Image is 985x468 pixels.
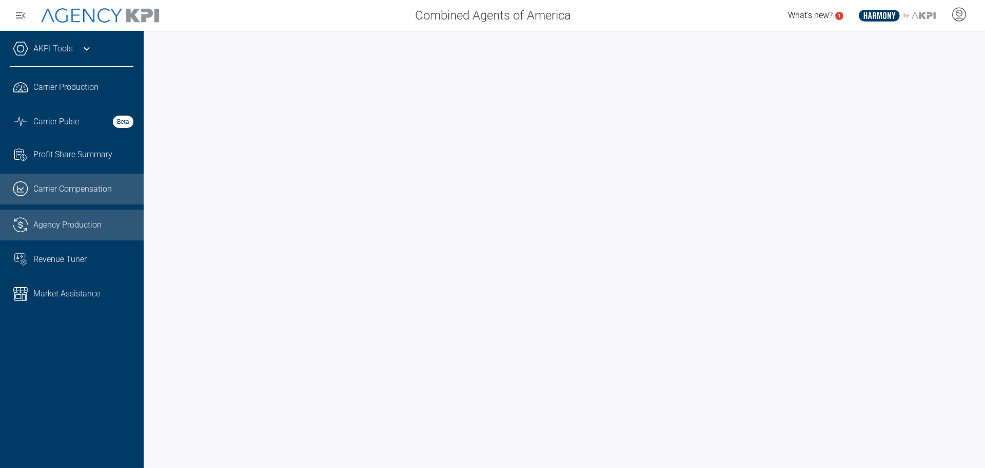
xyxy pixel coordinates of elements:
[835,12,843,20] a: 1
[33,81,98,93] span: Carrier Production
[33,253,87,266] span: Revenue Tuner
[788,10,833,20] span: What's new?
[415,6,571,25] span: Combined Agents of America
[33,219,102,231] span: Agency Production
[33,148,112,161] span: Profit Share Summary
[33,288,100,300] span: Market Assistance
[113,116,133,128] strong: Beta
[33,183,112,195] span: Carrier Compensation
[41,8,159,23] img: AgencyKPI
[838,13,841,18] text: 1
[33,116,79,128] span: Carrier Pulse
[33,43,73,55] a: AKPI Tools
